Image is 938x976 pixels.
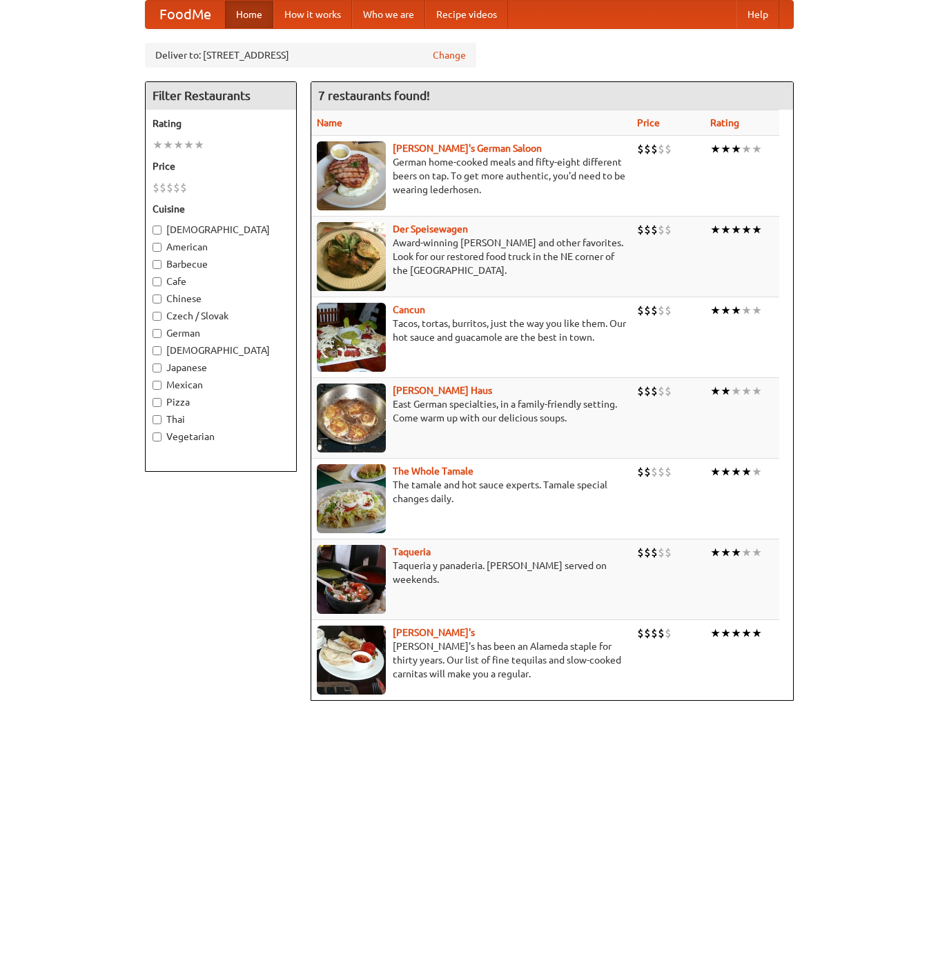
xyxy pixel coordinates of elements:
[644,626,651,641] li: $
[393,627,475,638] a: [PERSON_NAME]'s
[317,464,386,533] img: wholetamale.jpg
[741,626,752,641] li: ★
[658,545,665,560] li: $
[153,223,289,237] label: [DEMOGRAPHIC_DATA]
[317,236,626,277] p: Award-winning [PERSON_NAME] and other favorites. Look for our restored food truck in the NE corne...
[153,180,159,195] li: $
[153,295,162,303] input: Chinese
[393,143,542,154] b: [PERSON_NAME]'s German Saloon
[651,141,658,157] li: $
[318,89,430,102] ng-pluralize: 7 restaurants found!
[184,137,194,152] li: ★
[752,384,762,399] li: ★
[644,384,651,399] li: $
[637,545,644,560] li: $
[153,312,162,321] input: Czech / Slovak
[665,545,672,560] li: $
[752,545,762,560] li: ★
[153,329,162,338] input: German
[752,303,762,318] li: ★
[352,1,425,28] a: Who we are
[637,303,644,318] li: $
[159,180,166,195] li: $
[710,626,721,641] li: ★
[651,464,658,479] li: $
[721,626,731,641] li: ★
[752,141,762,157] li: ★
[651,626,658,641] li: $
[317,639,626,681] p: [PERSON_NAME]'s has been an Alameda staple for thirty years. Our list of fine tequilas and slow-c...
[153,260,162,269] input: Barbecue
[153,292,289,306] label: Chinese
[393,223,468,235] a: Der Speisewagen
[731,141,741,157] li: ★
[721,222,731,237] li: ★
[721,303,731,318] li: ★
[665,384,672,399] li: $
[710,117,739,128] a: Rating
[731,222,741,237] li: ★
[658,141,665,157] li: $
[153,430,289,444] label: Vegetarian
[153,257,289,271] label: Barbecue
[741,545,752,560] li: ★
[710,545,721,560] li: ★
[665,141,672,157] li: $
[658,222,665,237] li: $
[317,141,386,210] img: esthers.jpg
[658,464,665,479] li: $
[665,303,672,318] li: $
[317,626,386,695] img: pedros.jpg
[644,545,651,560] li: $
[637,384,644,399] li: $
[651,303,658,318] li: $
[273,1,352,28] a: How it works
[153,378,289,392] label: Mexican
[153,395,289,409] label: Pizza
[153,381,162,390] input: Mexican
[153,226,162,235] input: [DEMOGRAPHIC_DATA]
[393,385,492,396] a: [PERSON_NAME] Haus
[710,464,721,479] li: ★
[317,478,626,506] p: The tamale and hot sauce experts. Tamale special changes daily.
[721,545,731,560] li: ★
[637,222,644,237] li: $
[153,343,289,357] label: [DEMOGRAPHIC_DATA]
[317,155,626,197] p: German home-cooked meals and fifty-eight different beers on tap. To get more authentic, you'd nee...
[637,626,644,641] li: $
[731,626,741,641] li: ★
[651,222,658,237] li: $
[317,303,386,372] img: cancun.jpg
[665,222,672,237] li: $
[665,626,672,641] li: $
[225,1,273,28] a: Home
[741,222,752,237] li: ★
[637,141,644,157] li: $
[741,464,752,479] li: ★
[153,243,162,252] input: American
[317,397,626,425] p: East German specialties, in a family-friendly setting. Come warm up with our delicious soups.
[153,137,163,152] li: ★
[658,626,665,641] li: $
[741,303,752,318] li: ★
[194,137,204,152] li: ★
[393,466,473,477] b: The Whole Tamale
[153,202,289,216] h5: Cuisine
[153,326,289,340] label: German
[658,384,665,399] li: $
[153,361,289,375] label: Japanese
[752,626,762,641] li: ★
[644,464,651,479] li: $
[317,384,386,452] img: kohlhaus.jpg
[166,180,173,195] li: $
[180,180,187,195] li: $
[173,180,180,195] li: $
[153,309,289,323] label: Czech / Slovak
[731,545,741,560] li: ★
[317,117,342,128] a: Name
[153,415,162,424] input: Thai
[153,240,289,254] label: American
[741,141,752,157] li: ★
